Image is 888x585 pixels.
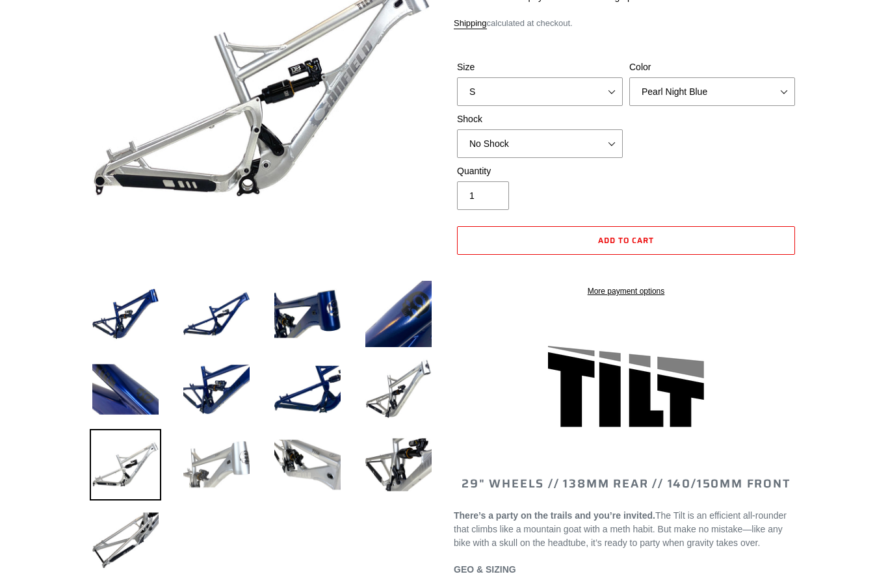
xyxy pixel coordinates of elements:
button: Add to cart [457,226,795,255]
span: Add to cart [598,234,654,246]
img: Load image into Gallery viewer, TILT - Frameset [181,354,252,425]
label: Quantity [457,164,623,178]
img: Load image into Gallery viewer, TILT - Frameset [90,278,161,350]
img: Load image into Gallery viewer, TILT - Frameset [181,278,252,350]
div: calculated at checkout. [454,17,798,30]
span: 29" WHEELS // 138mm REAR // 140/150mm FRONT [462,474,790,493]
img: Load image into Gallery viewer, TILT - Frameset [272,429,343,500]
img: Load image into Gallery viewer, TILT - Frameset [272,354,343,425]
label: Shock [457,112,623,126]
img: Load image into Gallery viewer, TILT - Frameset [272,278,343,350]
span: GEO & SIZING [454,564,516,575]
label: Size [457,60,623,74]
a: More payment options [457,285,795,297]
img: Load image into Gallery viewer, TILT - Frameset [363,354,434,425]
span: The Tilt is an efficient all-rounder that climbs like a mountain goat with a meth habit. But make... [454,510,787,548]
label: Color [629,60,795,74]
img: Load image into Gallery viewer, TILT - Frameset [363,278,434,350]
img: Load image into Gallery viewer, TILT - Frameset [363,429,434,500]
img: Load image into Gallery viewer, TILT - Frameset [90,354,161,425]
img: Load image into Gallery viewer, TILT - Frameset [90,504,161,576]
a: Shipping [454,18,487,29]
img: Load image into Gallery viewer, TILT - Frameset [181,429,252,500]
b: There’s a party on the trails and you’re invited. [454,510,655,521]
img: Load image into Gallery viewer, TILT - Frameset [90,429,161,500]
